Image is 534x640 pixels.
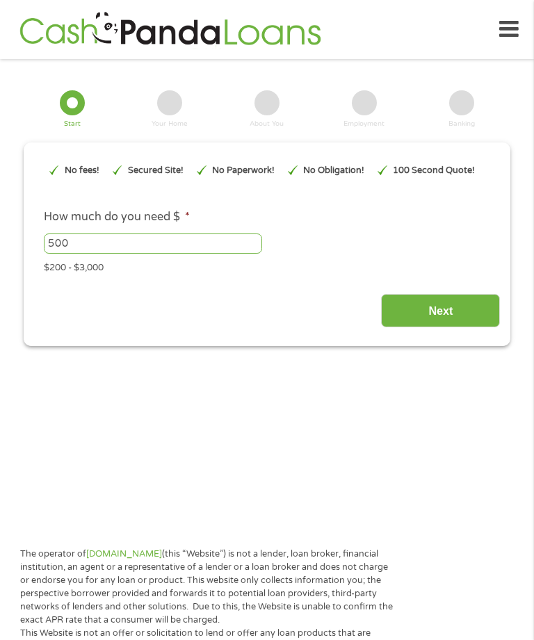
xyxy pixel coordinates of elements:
[343,121,385,128] div: Employment
[250,121,284,128] div: About You
[44,210,190,224] label: How much do you need $
[448,121,475,128] div: Banking
[15,10,325,49] img: GetLoanNow Logo
[152,121,188,128] div: Your Home
[64,121,81,128] div: Start
[44,256,490,275] div: $200 - $3,000
[128,164,184,177] p: Secured Site!
[303,164,364,177] p: No Obligation!
[65,164,99,177] p: No fees!
[212,164,275,177] p: No Paperwork!
[393,164,475,177] p: 100 Second Quote!
[20,548,396,626] p: The operator of (this “Website”) is not a lender, loan broker, financial institution, an agent or...
[381,294,500,328] input: Next
[86,548,162,559] a: [DOMAIN_NAME]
